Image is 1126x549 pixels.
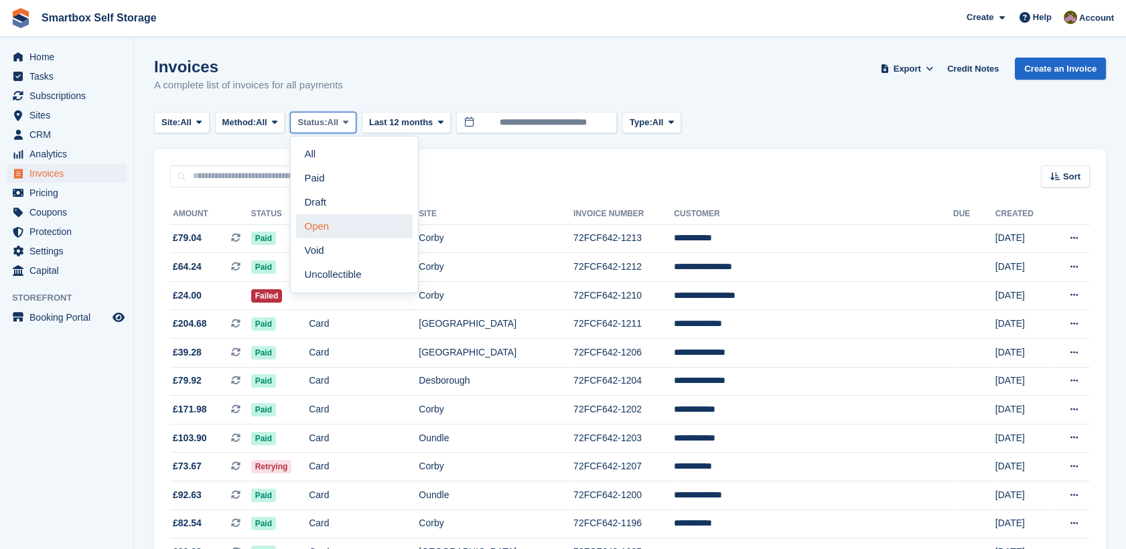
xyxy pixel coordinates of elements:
th: Status [251,204,309,225]
span: All [180,116,192,129]
span: Type: [630,116,652,129]
a: menu [7,203,127,222]
span: Retrying [251,460,292,473]
td: Card [309,396,419,424]
td: 72FCF642-1207 [573,453,674,481]
a: menu [7,145,127,163]
span: £92.63 [173,488,202,502]
td: 72FCF642-1212 [573,253,674,282]
span: Paid [251,346,276,360]
th: Site [419,204,573,225]
td: Corby [419,509,573,538]
td: [GEOGRAPHIC_DATA] [419,339,573,368]
td: 72FCF642-1211 [573,310,674,339]
span: £73.67 [173,459,202,473]
span: Method: [222,116,257,129]
a: menu [7,125,127,144]
span: £24.00 [173,289,202,303]
span: Pricing [29,183,110,202]
td: [DATE] [995,481,1050,510]
td: Corby [419,281,573,310]
button: Export [877,58,936,80]
td: Desborough [419,367,573,396]
td: [DATE] [995,396,1050,424]
td: 72FCF642-1204 [573,367,674,396]
span: £82.54 [173,516,202,530]
td: 72FCF642-1206 [573,339,674,368]
th: Invoice Number [573,204,674,225]
td: Card [309,424,419,453]
a: All [296,142,413,166]
span: All [256,116,267,129]
span: £79.04 [173,231,202,245]
span: Site: [161,116,180,129]
span: £204.68 [173,317,207,331]
td: [DATE] [995,224,1050,253]
a: Paid [296,166,413,190]
th: Amount [170,204,251,225]
td: 72FCF642-1196 [573,509,674,538]
td: Corby [419,253,573,282]
span: Booking Portal [29,308,110,327]
td: Card [309,367,419,396]
a: Draft [296,190,413,214]
span: Export [894,62,921,76]
td: Card [309,310,419,339]
a: menu [7,308,127,327]
th: Due [953,204,995,225]
span: Failed [251,289,283,303]
img: stora-icon-8386f47178a22dfd0bd8f6a31ec36ba5ce8667c1dd55bd0f319d3a0aa187defe.svg [11,8,31,28]
span: £79.92 [173,374,202,388]
a: menu [7,242,127,260]
a: menu [7,106,127,125]
a: Preview store [111,309,127,325]
a: Smartbox Self Storage [36,7,162,29]
span: Paid [251,517,276,530]
td: [DATE] [995,509,1050,538]
span: Coupons [29,203,110,222]
span: £103.90 [173,431,207,445]
span: Storefront [12,291,133,305]
span: Paid [251,374,276,388]
td: [GEOGRAPHIC_DATA] [419,310,573,339]
span: Create [967,11,993,24]
img: Kayleigh Devlin [1064,11,1077,24]
button: Type: All [622,112,681,134]
a: Void [296,238,413,262]
span: Protection [29,222,110,241]
button: Site: All [154,112,210,134]
span: Analytics [29,145,110,163]
span: Invoices [29,164,110,183]
th: Created [995,204,1050,225]
td: [DATE] [995,367,1050,396]
a: menu [7,261,127,280]
span: £171.98 [173,402,207,416]
span: Paid [251,432,276,445]
td: [DATE] [995,424,1050,453]
a: Create an Invoice [1015,58,1106,80]
a: menu [7,222,127,241]
td: 72FCF642-1202 [573,396,674,424]
span: Tasks [29,67,110,86]
button: Status: All [290,112,356,134]
td: Corby [419,224,573,253]
td: 72FCF642-1203 [573,424,674,453]
td: Oundle [419,424,573,453]
a: menu [7,48,127,66]
span: Paid [251,260,276,274]
td: Corby [419,453,573,481]
a: menu [7,67,127,86]
span: Account [1079,11,1114,25]
td: 72FCF642-1210 [573,281,674,310]
p: A complete list of invoices for all payments [154,78,343,93]
td: [DATE] [995,453,1050,481]
a: menu [7,164,127,183]
span: All [328,116,339,129]
span: Last 12 months [369,116,433,129]
td: [DATE] [995,253,1050,282]
span: £39.28 [173,345,202,360]
span: Sort [1063,170,1080,183]
button: Last 12 months [362,112,451,134]
td: 72FCF642-1213 [573,224,674,253]
span: Help [1033,11,1052,24]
